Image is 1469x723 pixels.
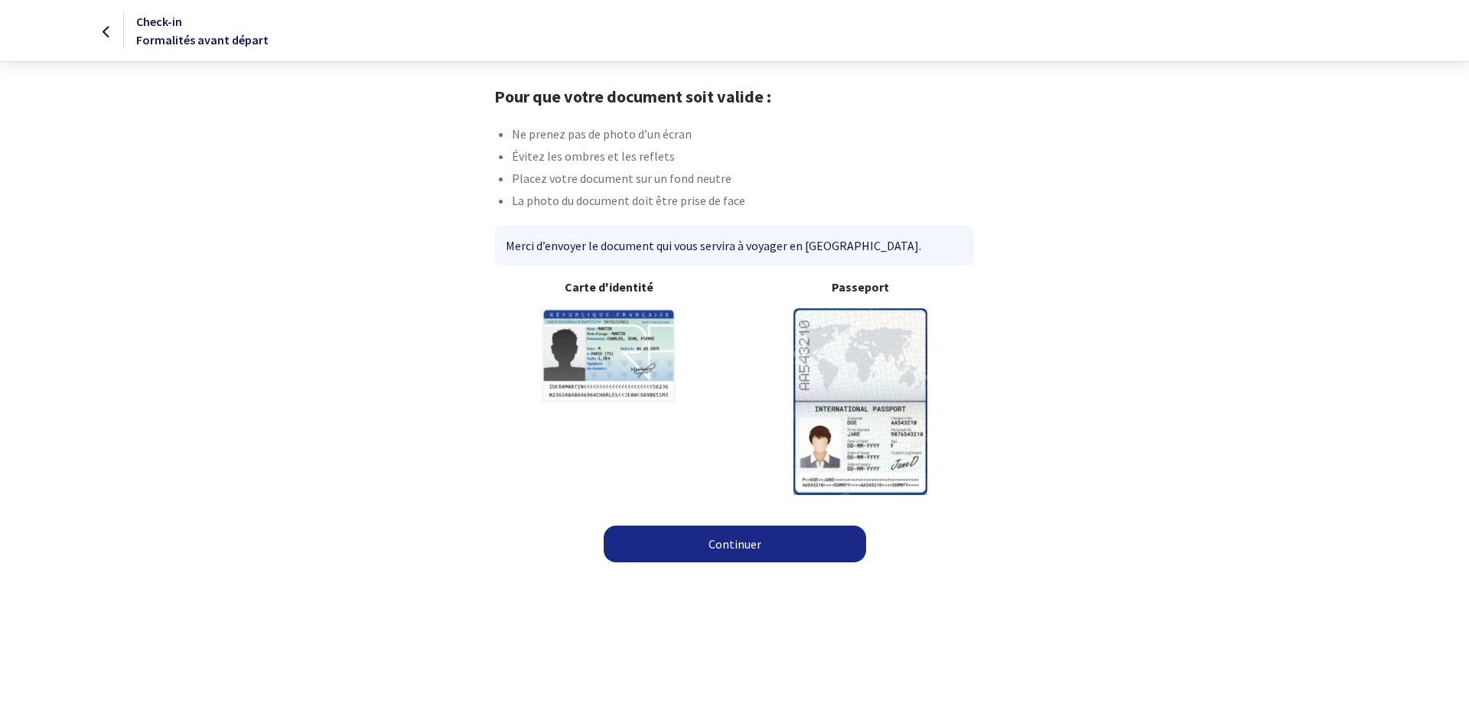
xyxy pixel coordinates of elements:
li: Évitez les ombres et les reflets [512,147,974,169]
li: La photo du document doit être prise de face [512,191,974,213]
img: illuCNI.svg [542,308,676,402]
div: Merci d’envoyer le document qui vous servira à voyager en [GEOGRAPHIC_DATA]. [495,226,973,265]
b: Passeport [747,278,974,296]
h1: Pour que votre document soit valide : [494,86,974,106]
li: Placez votre document sur un fond neutre [512,169,974,191]
li: Ne prenez pas de photo d’un écran [512,125,974,147]
a: Continuer [604,526,866,562]
b: Carte d'identité [495,278,722,296]
span: Check-in Formalités avant départ [136,14,269,47]
img: illuPasseport.svg [793,308,927,494]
